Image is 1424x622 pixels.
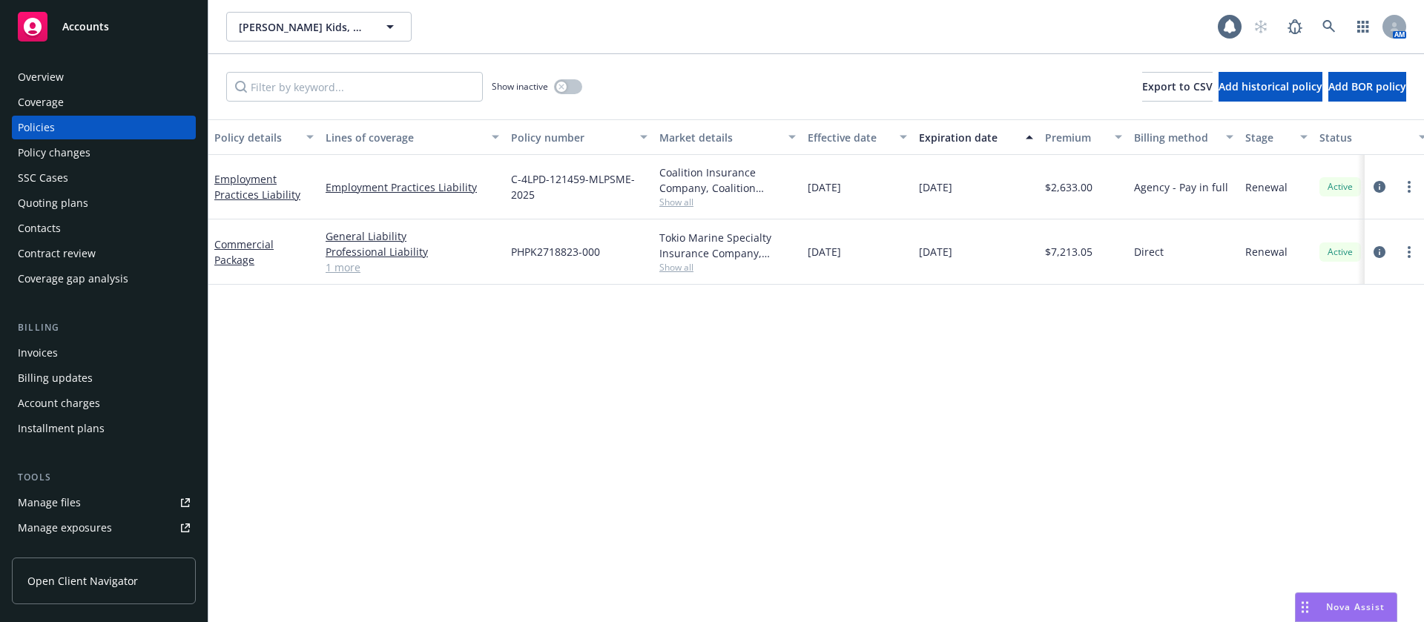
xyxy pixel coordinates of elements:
[1325,245,1355,259] span: Active
[659,230,796,261] div: Tokio Marine Specialty Insurance Company, Philadelphia Insurance Companies
[12,366,196,390] a: Billing updates
[18,541,115,565] div: Manage certificates
[18,166,68,190] div: SSC Cases
[18,90,64,114] div: Coverage
[12,6,196,47] a: Accounts
[1245,130,1291,145] div: Stage
[1328,72,1406,102] button: Add BOR policy
[18,341,58,365] div: Invoices
[1134,130,1217,145] div: Billing method
[12,216,196,240] a: Contacts
[808,179,841,195] span: [DATE]
[659,261,796,274] span: Show all
[12,267,196,291] a: Coverage gap analysis
[12,491,196,515] a: Manage files
[1134,244,1164,259] span: Direct
[802,119,913,155] button: Effective date
[1371,178,1388,196] a: circleInformation
[1219,72,1322,102] button: Add historical policy
[326,179,499,195] a: Employment Practices Liability
[18,242,96,265] div: Contract review
[62,21,109,33] span: Accounts
[27,573,138,589] span: Open Client Navigator
[12,141,196,165] a: Policy changes
[1128,119,1239,155] button: Billing method
[12,341,196,365] a: Invoices
[12,116,196,139] a: Policies
[18,65,64,89] div: Overview
[18,516,112,540] div: Manage exposures
[511,171,647,202] span: C-4LPD-121459-MLPSME-2025
[919,130,1017,145] div: Expiration date
[1045,244,1092,259] span: $7,213.05
[226,12,412,42] button: [PERSON_NAME] Kids, LLC dba Brain Balance Center of [GEOGRAPHIC_DATA]
[18,267,128,291] div: Coverage gap analysis
[214,172,300,202] a: Employment Practices Liability
[808,130,891,145] div: Effective date
[1219,79,1322,93] span: Add historical policy
[1142,79,1213,93] span: Export to CSV
[1134,179,1228,195] span: Agency - Pay in full
[18,391,100,415] div: Account charges
[239,19,367,35] span: [PERSON_NAME] Kids, LLC dba Brain Balance Center of [GEOGRAPHIC_DATA]
[12,242,196,265] a: Contract review
[12,166,196,190] a: SSC Cases
[1325,180,1355,193] span: Active
[12,191,196,215] a: Quoting plans
[12,470,196,485] div: Tools
[1326,601,1385,613] span: Nova Assist
[1295,592,1397,622] button: Nova Assist
[653,119,802,155] button: Market details
[1400,243,1418,261] a: more
[12,417,196,440] a: Installment plans
[1245,179,1288,195] span: Renewal
[511,130,631,145] div: Policy number
[12,90,196,114] a: Coverage
[492,80,548,93] span: Show inactive
[226,72,483,102] input: Filter by keyword...
[326,228,499,244] a: General Liability
[1280,12,1310,42] a: Report a Bug
[1296,593,1314,621] div: Drag to move
[1371,243,1388,261] a: circleInformation
[326,244,499,259] a: Professional Liability
[12,516,196,540] a: Manage exposures
[1239,119,1313,155] button: Stage
[12,65,196,89] a: Overview
[18,141,90,165] div: Policy changes
[919,244,952,259] span: [DATE]
[320,119,505,155] button: Lines of coverage
[12,391,196,415] a: Account charges
[659,196,796,208] span: Show all
[18,417,105,440] div: Installment plans
[1045,130,1106,145] div: Premium
[18,116,55,139] div: Policies
[505,119,653,155] button: Policy number
[913,119,1039,155] button: Expiration date
[326,130,483,145] div: Lines of coverage
[326,259,499,275] a: 1 more
[214,130,297,145] div: Policy details
[18,491,81,515] div: Manage files
[1142,72,1213,102] button: Export to CSV
[12,541,196,565] a: Manage certificates
[214,237,274,267] a: Commercial Package
[919,179,952,195] span: [DATE]
[1400,178,1418,196] a: more
[659,130,779,145] div: Market details
[1348,12,1378,42] a: Switch app
[1314,12,1344,42] a: Search
[659,165,796,196] div: Coalition Insurance Company, Coalition Insurance Solutions (Carrier), CRC Group
[12,320,196,335] div: Billing
[511,244,600,259] span: PHPK2718823-000
[208,119,320,155] button: Policy details
[1328,79,1406,93] span: Add BOR policy
[808,244,841,259] span: [DATE]
[1319,130,1410,145] div: Status
[1045,179,1092,195] span: $2,633.00
[1246,12,1276,42] a: Start snowing
[1245,244,1288,259] span: Renewal
[1039,119,1128,155] button: Premium
[18,191,88,215] div: Quoting plans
